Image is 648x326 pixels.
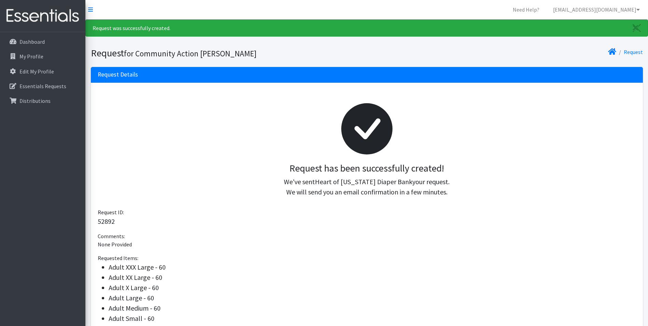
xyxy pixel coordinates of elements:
[98,71,138,78] h3: Request Details
[19,68,54,75] p: Edit My Profile
[315,177,412,186] span: Heart of [US_STATE] Diaper Bank
[109,313,636,324] li: Adult Small - 60
[98,255,138,261] span: Requested Items:
[3,94,83,108] a: Distributions
[624,49,643,55] a: Request
[507,3,545,16] a: Need Help?
[91,47,364,59] h1: Request
[98,216,636,227] p: 52892
[626,20,648,36] a: Close
[3,65,83,78] a: Edit My Profile
[103,163,631,174] h3: Request has been successfully created!
[19,38,45,45] p: Dashboard
[124,49,257,58] small: for Community Action [PERSON_NAME]
[85,19,648,37] div: Request was successfully created.
[548,3,645,16] a: [EMAIL_ADDRESS][DOMAIN_NAME]
[19,97,51,104] p: Distributions
[109,293,636,303] li: Adult Large - 60
[109,262,636,272] li: Adult XXX Large - 60
[109,272,636,283] li: Adult XX Large - 60
[103,177,631,197] p: We've sent your request. We will send you an email confirmation in a few minutes.
[109,303,636,313] li: Adult Medium - 60
[19,53,43,60] p: My Profile
[98,209,124,216] span: Request ID:
[3,50,83,63] a: My Profile
[3,79,83,93] a: Essentials Requests
[109,283,636,293] li: Adult X Large - 60
[98,233,125,240] span: Comments:
[3,4,83,27] img: HumanEssentials
[98,241,132,248] span: None Provided
[19,83,66,90] p: Essentials Requests
[3,35,83,49] a: Dashboard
